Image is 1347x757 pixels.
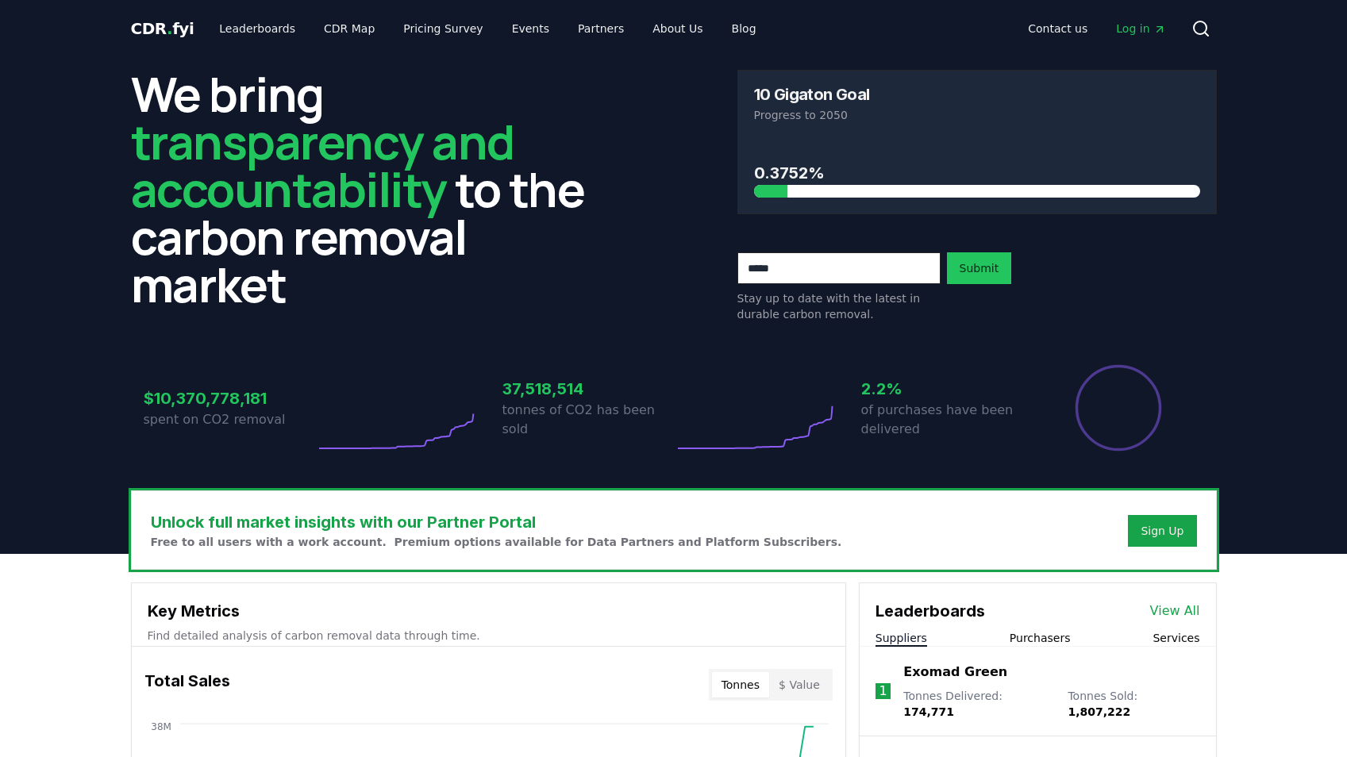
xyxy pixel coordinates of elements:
a: CDR.fyi [131,17,194,40]
h3: 37,518,514 [502,377,674,401]
button: $ Value [769,672,829,697]
p: Free to all users with a work account. Premium options available for Data Partners and Platform S... [151,534,842,550]
a: Leaderboards [206,14,308,43]
p: 1 [879,682,887,701]
h3: $10,370,778,181 [144,386,315,410]
a: Contact us [1015,14,1100,43]
p: Stay up to date with the latest in durable carbon removal. [737,290,941,322]
a: Pricing Survey [391,14,495,43]
div: Percentage of sales delivered [1074,363,1163,452]
tspan: 38M [151,721,171,732]
span: 1,807,222 [1068,705,1130,718]
button: Purchasers [1010,630,1071,646]
p: Tonnes Delivered : [903,688,1052,720]
nav: Main [206,14,768,43]
span: transparency and accountability [131,109,514,221]
a: View All [1150,601,1200,621]
button: Sign Up [1128,515,1196,547]
button: Services [1153,630,1199,646]
p: tonnes of CO2 has been sold [502,401,674,439]
a: Blog [719,14,769,43]
span: Log in [1116,21,1165,37]
h3: 2.2% [861,377,1033,401]
h3: Key Metrics [148,599,829,623]
span: 174,771 [903,705,954,718]
p: Find detailed analysis of carbon removal data through time. [148,628,829,644]
h3: 0.3752% [754,161,1200,185]
span: . [167,19,172,38]
a: CDR Map [311,14,387,43]
nav: Main [1015,14,1178,43]
p: Progress to 2050 [754,107,1200,123]
button: Tonnes [712,672,769,697]
h3: 10 Gigaton Goal [754,86,870,102]
h3: Total Sales [144,669,230,701]
span: CDR fyi [131,19,194,38]
button: Submit [947,252,1012,284]
a: Events [499,14,562,43]
a: Log in [1103,14,1178,43]
a: Partners [565,14,637,43]
a: Exomad Green [903,663,1007,682]
p: of purchases have been delivered [861,401,1033,439]
a: Sign Up [1141,523,1183,539]
button: Suppliers [876,630,927,646]
h3: Leaderboards [876,599,985,623]
h2: We bring to the carbon removal market [131,70,610,308]
p: spent on CO2 removal [144,410,315,429]
p: Tonnes Sold : [1068,688,1199,720]
h3: Unlock full market insights with our Partner Portal [151,510,842,534]
a: About Us [640,14,715,43]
